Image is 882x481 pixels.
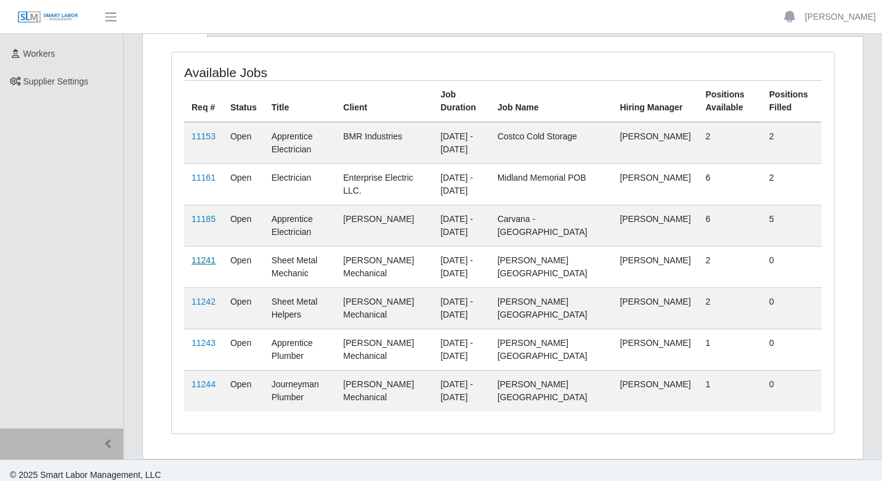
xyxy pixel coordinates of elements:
th: Hiring Manager [612,80,698,122]
a: 11161 [192,173,216,183]
td: 1 [698,370,762,411]
td: [DATE] - [DATE] [433,246,490,287]
td: Costco Cold Storage [490,122,613,164]
td: Midland Memorial POB [490,163,613,205]
td: [PERSON_NAME][GEOGRAPHIC_DATA] [490,370,613,411]
td: BMR Industries [336,122,433,164]
td: 2 [698,122,762,164]
td: [PERSON_NAME] Mechanical [336,370,433,411]
a: 11185 [192,214,216,224]
td: 2 [698,287,762,329]
td: 0 [762,246,822,287]
td: Apprentice Electrician [264,122,336,164]
td: 0 [762,329,822,370]
td: 0 [762,370,822,411]
td: [PERSON_NAME] Mechanical [336,329,433,370]
td: Carvana - [GEOGRAPHIC_DATA] [490,205,613,246]
td: [PERSON_NAME] [612,370,698,411]
td: Open [223,163,264,205]
td: [PERSON_NAME] [612,205,698,246]
td: 5 [762,205,822,246]
th: Positions Available [698,80,762,122]
td: [PERSON_NAME] Mechanical [336,246,433,287]
td: [DATE] - [DATE] [433,163,490,205]
td: [DATE] - [DATE] [433,122,490,164]
td: Open [223,205,264,246]
a: 11243 [192,338,216,348]
td: [DATE] - [DATE] [433,329,490,370]
th: Client [336,80,433,122]
td: [PERSON_NAME] [612,122,698,164]
a: 11242 [192,297,216,306]
th: Status [223,80,264,122]
td: 2 [762,122,822,164]
td: [DATE] - [DATE] [433,287,490,329]
td: Open [223,370,264,411]
img: SLM Logo [17,10,79,24]
td: Enterprise Electric LLC. [336,163,433,205]
td: [PERSON_NAME] [336,205,433,246]
span: © 2025 Smart Labor Management, LLC [10,470,161,480]
td: Open [223,287,264,329]
td: Open [223,246,264,287]
td: [PERSON_NAME][GEOGRAPHIC_DATA] [490,287,613,329]
td: [DATE] - [DATE] [433,205,490,246]
td: 6 [698,205,762,246]
td: [PERSON_NAME] [612,287,698,329]
td: [DATE] - [DATE] [433,370,490,411]
td: [PERSON_NAME] [612,163,698,205]
td: Electrician [264,163,336,205]
a: 11153 [192,131,216,141]
a: 11244 [192,379,216,389]
td: 2 [762,163,822,205]
td: [PERSON_NAME][GEOGRAPHIC_DATA] [490,246,613,287]
td: 0 [762,287,822,329]
th: Job Duration [433,80,490,122]
td: [PERSON_NAME][GEOGRAPHIC_DATA] [490,329,613,370]
td: 1 [698,329,762,370]
th: Req # [184,80,223,122]
td: Apprentice Electrician [264,205,336,246]
td: Sheet Metal Helpers [264,287,336,329]
td: Open [223,122,264,164]
a: [PERSON_NAME] [805,10,876,23]
td: Sheet Metal Mechanic [264,246,336,287]
td: Apprentice Plumber [264,329,336,370]
td: [PERSON_NAME] [612,246,698,287]
td: Open [223,329,264,370]
td: Journeyman Plumber [264,370,336,411]
h4: Available Jobs [184,65,439,80]
th: Title [264,80,336,122]
td: 2 [698,246,762,287]
td: [PERSON_NAME] [612,329,698,370]
td: [PERSON_NAME] Mechanical [336,287,433,329]
span: Workers [23,49,55,59]
span: Supplier Settings [23,76,89,86]
a: 11241 [192,255,216,265]
td: 6 [698,163,762,205]
th: Positions Filled [762,80,822,122]
th: Job Name [490,80,613,122]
